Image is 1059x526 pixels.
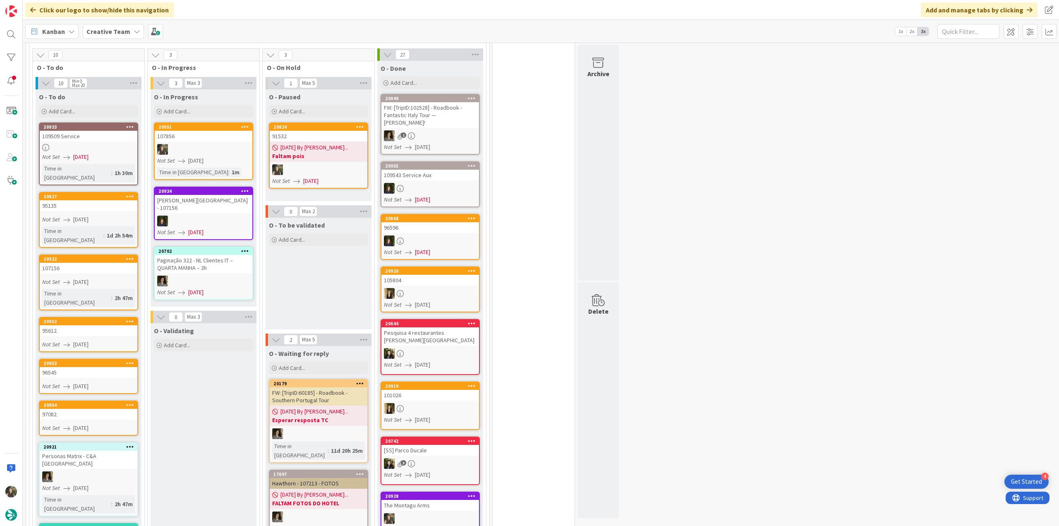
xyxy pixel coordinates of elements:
[40,443,137,451] div: 20921
[280,143,348,152] span: [DATE] By [PERSON_NAME]...
[384,416,402,423] i: Not Set
[302,338,315,342] div: Max 5
[269,122,368,189] a: 2082491532[DATE] By [PERSON_NAME]...Faltam poisIGNot Set[DATE]
[385,163,479,169] div: 20955
[111,500,113,509] span: :
[270,471,367,478] div: 17697
[40,255,137,263] div: 20922
[381,162,479,170] div: 20955
[155,187,252,213] div: 20934[PERSON_NAME][GEOGRAPHIC_DATA] - 107156
[381,64,406,72] span: O - Done
[42,471,53,482] img: MS
[39,359,138,394] a: 2095396545Not Set[DATE]
[228,168,230,177] span: :
[415,471,430,479] span: [DATE]
[384,235,395,246] img: MC
[42,278,60,286] i: Not Set
[279,364,305,372] span: Add Card...
[155,187,252,195] div: 20934
[385,216,479,221] div: 20868
[273,124,367,130] div: 20824
[42,289,111,307] div: Time in [GEOGRAPHIC_DATA]
[384,196,402,203] i: Not Set
[40,193,137,200] div: 20827
[43,319,137,324] div: 20952
[906,27,918,36] span: 2x
[169,78,183,88] span: 3
[113,293,135,303] div: 2h 47m
[43,256,137,262] div: 20922
[381,267,480,312] a: 20920105804SPNot Set[DATE]
[587,69,609,79] div: Archive
[40,131,137,142] div: 109509 Service
[381,162,479,180] div: 20955109543 Service Aux
[39,401,138,436] a: 2095497082Not Set[DATE]
[73,340,89,349] span: [DATE]
[284,335,298,345] span: 2
[155,195,252,213] div: [PERSON_NAME][GEOGRAPHIC_DATA] - 107156
[381,215,479,222] div: 20868
[381,267,479,275] div: 20920
[111,293,113,303] span: :
[385,268,479,274] div: 20920
[272,499,365,507] b: FALTAM FOTOS DO HOTEL
[40,123,137,131] div: 20933
[381,275,479,286] div: 105804
[270,428,367,439] div: MS
[272,164,283,175] img: IG
[40,200,137,211] div: 95135
[40,471,137,482] div: MS
[280,490,348,499] span: [DATE] By [PERSON_NAME]...
[381,161,480,207] a: 20955109543 Service AuxMCNot Set[DATE]
[270,478,367,489] div: Hawthorn - 107213 - FOTOS
[270,471,367,489] div: 17697Hawthorn - 107213 - FOTOS
[269,379,368,463] a: 20179FW: [TripID:60185] - Roadbook - Southern Portugal Tour[DATE] By [PERSON_NAME]...Esperar resp...
[270,380,367,387] div: 20179
[73,484,89,492] span: [DATE]
[154,247,253,300] a: 20702Paginação 322 - NL Clientes IT – QUARTA MANHA – 3hMSNot Set[DATE]
[158,188,252,194] div: 20934
[381,437,480,485] a: 20742[SS] Parco DucaleBCNot Set[DATE]
[40,401,137,420] div: 2095497082
[384,361,402,368] i: Not Set
[384,130,395,141] img: MS
[73,215,89,224] span: [DATE]
[40,193,137,211] div: 2082795135
[48,50,62,60] span: 10
[42,341,60,348] i: Not Set
[381,320,479,327] div: 20644
[270,123,367,131] div: 20824
[40,318,137,336] div: 2095295612
[73,153,89,161] span: [DATE]
[270,387,367,406] div: FW: [TripID:60185] - Roadbook - Southern Portugal Tour
[113,500,135,509] div: 2h 47m
[157,157,175,164] i: Not Set
[154,327,194,335] span: O - Validating
[279,236,305,243] span: Add Card...
[381,500,479,511] div: The Montagu Arms
[302,81,315,85] div: Max 5
[73,278,89,286] span: [DATE]
[269,221,325,229] span: O - To be validated
[381,94,480,155] a: 20949FW: [TripID:102528] - Roadbook - Fantastic Italy Tour — [PERSON_NAME]!MSNot Set[DATE]
[384,348,395,359] img: BC
[284,78,298,88] span: 1
[49,108,75,115] span: Add Card...
[272,152,365,160] b: Faltam pois
[384,301,402,308] i: Not Set
[381,288,479,299] div: SP
[188,228,204,237] span: [DATE]
[280,407,348,416] span: [DATE] By [PERSON_NAME]...
[157,216,168,226] img: MC
[40,255,137,274] div: 20922107156
[43,194,137,199] div: 20827
[40,360,137,378] div: 2095396545
[155,123,252,131] div: 20951
[39,255,138,310] a: 20922107156Not Set[DATE]Time in [GEOGRAPHIC_DATA]:2h 47m
[385,438,479,444] div: 20742
[895,27,906,36] span: 1x
[381,95,479,128] div: 20949FW: [TripID:102528] - Roadbook - Fantastic Italy Tour — [PERSON_NAME]!
[86,27,130,36] b: Creative Team
[43,360,137,366] div: 20953
[384,403,395,414] img: SP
